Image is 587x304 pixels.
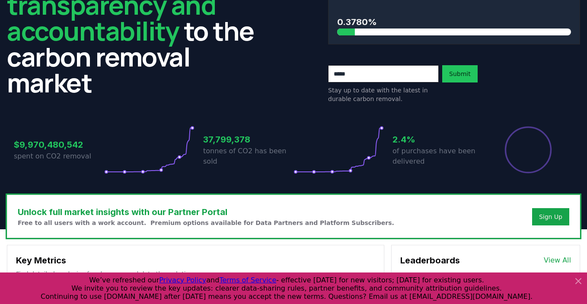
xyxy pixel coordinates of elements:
p: of purchases have been delivered [392,146,483,167]
h3: Key Metrics [16,254,375,267]
button: Sign Up [532,208,569,225]
h3: 37,799,378 [203,133,293,146]
button: Services [546,271,571,279]
a: View All [544,255,571,266]
h3: $9,970,480,542 [14,138,104,151]
p: Free to all users with a work account. Premium options available for Data Partners and Platform S... [18,218,394,227]
h3: 0.3780% [337,16,571,28]
p: tonnes of CO2 has been sold [203,146,293,167]
div: Percentage of sales delivered [504,126,552,174]
h3: 2.4% [392,133,483,146]
p: spent on CO2 removal [14,151,104,161]
a: Sign Up [539,212,562,221]
button: Submit [442,65,478,82]
p: Find detailed analysis of carbon removal data through time. [16,269,375,278]
p: Stay up to date with the latest in durable carbon removal. [328,86,439,103]
button: Purchasers [470,271,504,279]
button: Suppliers [400,271,428,279]
h3: Leaderboards [400,254,460,267]
h3: Unlock full market insights with our Partner Portal [18,206,394,218]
